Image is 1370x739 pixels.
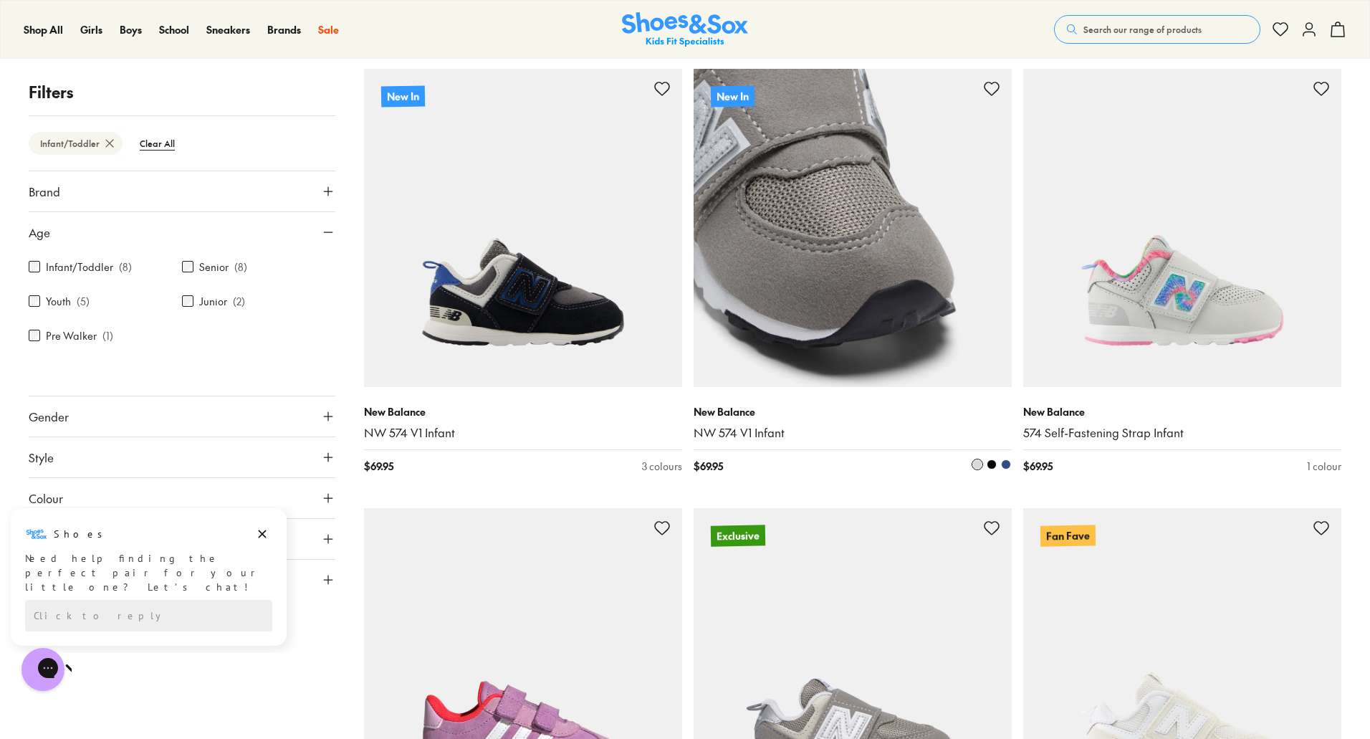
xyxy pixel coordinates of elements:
div: 1 colour [1307,459,1341,474]
button: Style [29,437,335,477]
p: New Balance [1023,404,1341,419]
a: Brands [267,22,301,37]
img: Shoes logo [25,16,48,39]
p: ( 8 ) [234,259,247,275]
span: Search our range of products [1083,23,1202,36]
a: New In [694,69,1012,387]
span: $ 69.95 [694,459,723,474]
button: Search our range of products [1054,15,1260,44]
label: Junior [199,294,227,309]
a: 574 Self-Fastening Strap Infant [1023,425,1341,441]
span: Gender [29,408,69,425]
a: Sale [318,22,339,37]
h3: Shoes [54,21,110,35]
a: Shoes & Sox [622,12,748,47]
p: New In [710,85,755,108]
p: New Balance [364,404,682,419]
label: Senior [199,259,229,275]
btn: Infant/Toddler [29,132,123,155]
a: Girls [80,22,102,37]
p: Exclusive [711,525,765,546]
a: Sneakers [206,22,250,37]
p: Fan Fave [1040,525,1096,546]
button: Age [29,212,335,252]
p: Filters [29,80,335,104]
p: ( 8 ) [119,259,132,275]
span: Colour [29,490,63,507]
img: SNS_Logo_Responsive.svg [622,12,748,47]
p: ( 5 ) [77,294,90,309]
button: Dismiss campaign [252,18,272,38]
a: School [159,22,189,37]
div: Campaign message [11,2,287,140]
p: New In [380,85,426,108]
a: Shop All [24,22,63,37]
span: Brand [29,183,60,200]
div: Reply to the campaigns [25,94,272,125]
label: Pre Walker [46,328,97,343]
btn: Clear All [128,130,186,156]
span: Style [29,449,54,466]
span: $ 69.95 [364,459,393,474]
button: Gender [29,396,335,437]
p: New Balance [694,404,1012,419]
span: Age [29,224,50,241]
a: NW 574 V1 Infant [694,425,1012,441]
a: Boys [120,22,142,37]
button: Colour [29,478,335,518]
div: 3 colours [642,459,682,474]
button: Brand [29,171,335,211]
a: New In [364,69,682,387]
label: Youth [46,294,71,309]
p: ( 1 ) [102,328,113,343]
div: Need help finding the perfect pair for your little one? Let’s chat! [25,45,272,88]
p: ( 2 ) [233,294,245,309]
span: $ 69.95 [1023,459,1053,474]
div: Message from Shoes. Need help finding the perfect pair for your little one? Let’s chat! [11,16,287,88]
label: Infant/Toddler [46,259,113,275]
iframe: Gorgias live chat messenger [14,643,72,696]
a: NW 574 V1 Infant [364,425,682,441]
